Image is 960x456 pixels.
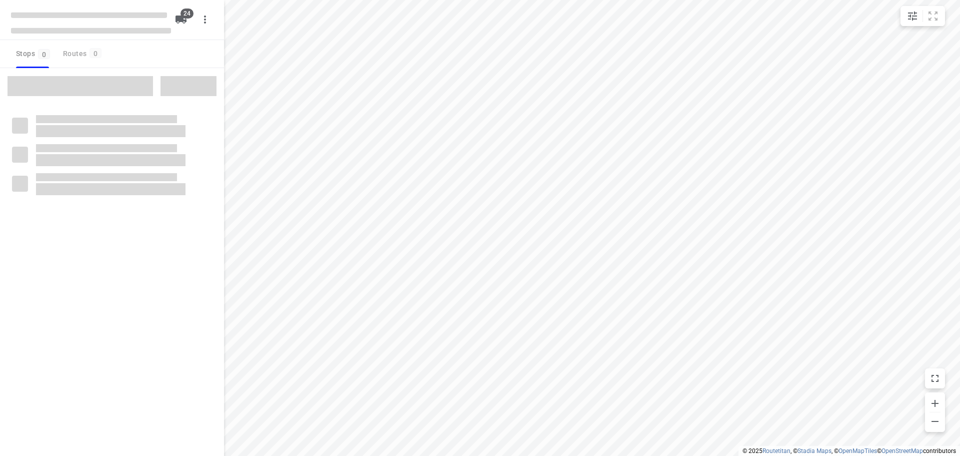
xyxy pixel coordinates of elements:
[838,447,877,454] a: OpenMapTiles
[902,6,922,26] button: Map settings
[762,447,790,454] a: Routetitan
[881,447,923,454] a: OpenStreetMap
[797,447,831,454] a: Stadia Maps
[900,6,945,26] div: small contained button group
[742,447,956,454] li: © 2025 , © , © © contributors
